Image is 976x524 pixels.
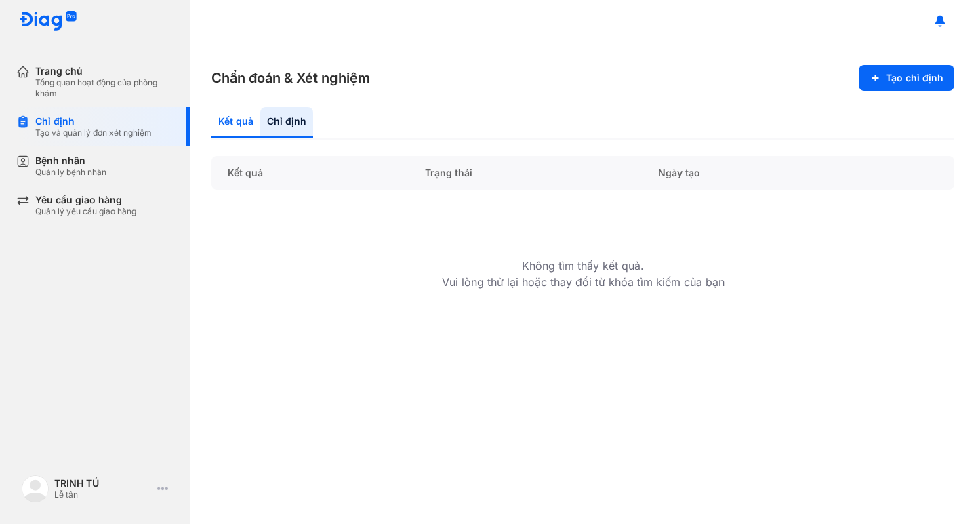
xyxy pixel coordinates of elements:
div: Tổng quan hoạt động của phòng khám [35,77,174,99]
div: Trang chủ [35,65,174,77]
div: Lễ tân [54,489,152,500]
img: logo [19,11,77,32]
div: Kết quả [211,156,409,190]
div: Chỉ định [260,107,313,138]
div: Không tìm thấy kết quả. Vui lòng thử lại hoặc thay đổi từ khóa tìm kiếm của bạn [211,190,954,290]
img: logo [22,475,49,502]
div: Trạng thái [409,156,642,190]
div: Quản lý bệnh nhân [35,167,106,178]
div: Quản lý yêu cầu giao hàng [35,206,136,217]
div: Chỉ định [35,115,152,127]
div: Ngày tạo [642,156,859,190]
div: Tạo và quản lý đơn xét nghiệm [35,127,152,138]
div: Yêu cầu giao hàng [35,194,136,206]
h3: Chẩn đoán & Xét nghiệm [211,68,370,87]
div: Kết quả [211,107,260,138]
div: TRINH TÚ [54,477,152,489]
button: Tạo chỉ định [859,65,954,91]
div: Bệnh nhân [35,155,106,167]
